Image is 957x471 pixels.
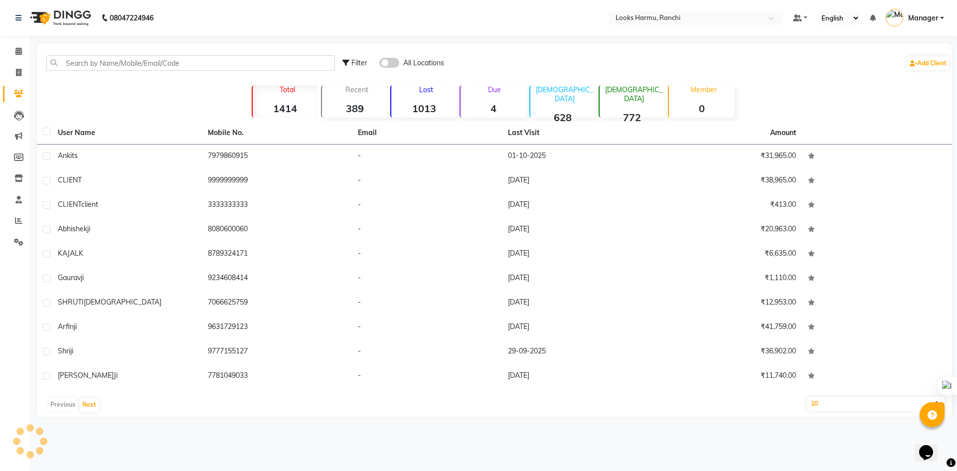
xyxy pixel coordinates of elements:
td: - [352,315,502,340]
strong: 1013 [391,102,457,115]
td: [DATE] [502,315,652,340]
td: 01-10-2025 [502,145,652,169]
img: Manager [886,9,903,26]
span: Filter [351,58,367,67]
td: [DATE] [502,193,652,218]
span: SHRUTI [58,298,84,307]
td: [DATE] [502,242,652,267]
th: Email [352,122,502,145]
td: ₹1,110.00 [652,267,802,291]
td: [DATE] [502,169,652,193]
strong: 628 [530,111,596,124]
span: Manager [908,13,938,23]
span: ji [81,273,84,282]
p: Member [673,85,734,94]
span: CLIENT [58,175,82,184]
td: - [352,364,502,389]
td: 9631729123 [202,315,352,340]
input: Search by Name/Mobile/Email/Code [46,55,335,71]
td: 9234608414 [202,267,352,291]
td: 29-09-2025 [502,340,652,364]
button: Next [80,398,99,412]
td: 8080600060 [202,218,352,242]
td: - [352,267,502,291]
td: - [352,291,502,315]
td: ₹36,902.00 [652,340,802,364]
td: - [352,169,502,193]
td: ₹6,635.00 [652,242,802,267]
span: ankit [58,151,74,160]
span: abhishek [58,224,87,233]
td: 7066625759 [202,291,352,315]
td: ₹413.00 [652,193,802,218]
span: ji [87,224,90,233]
strong: 4 [461,102,526,115]
td: - [352,145,502,169]
td: ₹41,759.00 [652,315,802,340]
td: ₹11,740.00 [652,364,802,389]
img: logo [25,4,94,32]
span: client [81,200,98,209]
td: - [352,340,502,364]
td: - [352,218,502,242]
td: 9999999999 [202,169,352,193]
span: gaurav [58,273,81,282]
p: Recent [326,85,387,94]
td: ₹31,965.00 [652,145,802,169]
td: 7781049033 [202,364,352,389]
p: [DEMOGRAPHIC_DATA] [534,85,596,103]
td: - [352,193,502,218]
iframe: chat widget [915,431,947,461]
td: [DATE] [502,364,652,389]
p: Total [257,85,318,94]
td: - [352,242,502,267]
p: [DEMOGRAPHIC_DATA] [604,85,665,103]
td: 3333333333 [202,193,352,218]
p: Lost [395,85,457,94]
span: ji [114,371,118,380]
td: [DATE] [502,291,652,315]
span: All Locations [403,58,444,68]
th: Mobile No. [202,122,352,145]
td: [DATE] [502,218,652,242]
strong: 0 [669,102,734,115]
b: 08047224946 [110,4,154,32]
span: [DEMOGRAPHIC_DATA] [84,298,161,307]
td: 7979860915 [202,145,352,169]
td: ₹20,963.00 [652,218,802,242]
span: CLIENT [58,200,81,209]
th: Amount [764,122,802,144]
span: [PERSON_NAME] [58,371,114,380]
th: Last Visit [502,122,652,145]
th: User Name [52,122,202,145]
a: Add Client [907,56,949,70]
strong: 772 [600,111,665,124]
td: [DATE] [502,267,652,291]
strong: 389 [322,102,387,115]
td: ₹38,965.00 [652,169,802,193]
p: Due [463,85,526,94]
td: ₹12,953.00 [652,291,802,315]
td: 9777155127 [202,340,352,364]
strong: 1414 [253,102,318,115]
span: shri [58,346,70,355]
span: s [74,151,78,160]
span: ji [74,322,77,331]
td: 8789324171 [202,242,352,267]
span: K [79,249,83,258]
span: KAJAL [58,249,79,258]
span: arfin [58,322,74,331]
span: ji [70,346,73,355]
